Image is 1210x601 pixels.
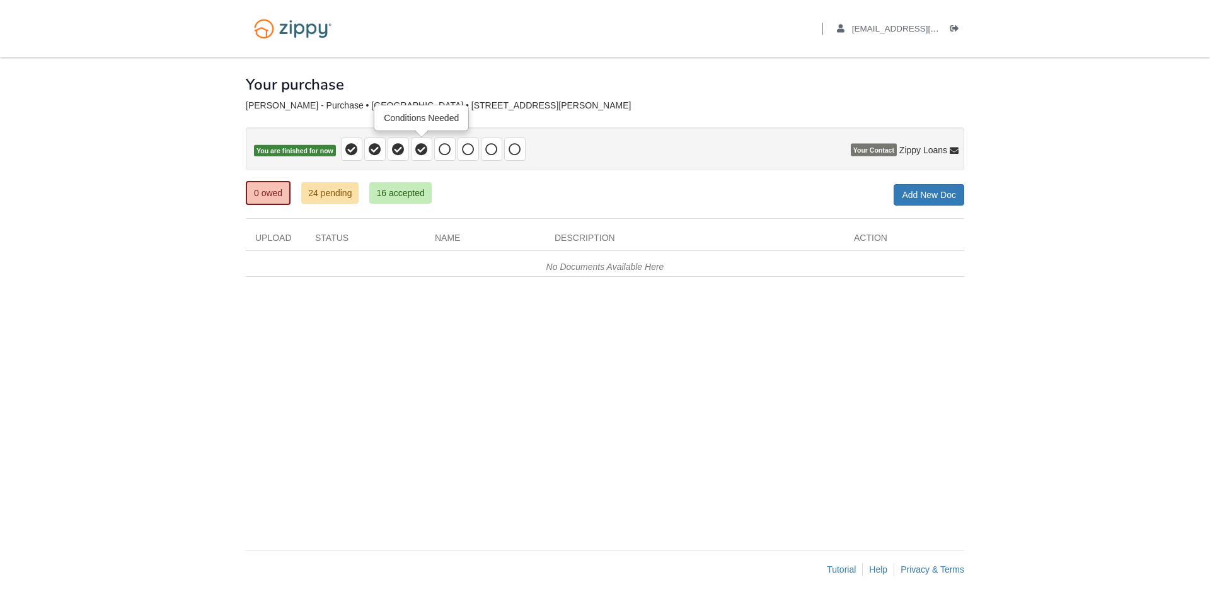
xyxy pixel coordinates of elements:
[901,564,964,575] a: Privacy & Terms
[246,76,344,93] h1: Your purchase
[899,144,947,156] span: Zippy Loans
[894,184,964,206] a: Add New Doc
[869,564,887,575] a: Help
[246,231,306,250] div: Upload
[301,182,359,204] a: 24 pending
[254,145,336,157] span: You are finished for now
[844,231,964,250] div: Action
[545,231,844,250] div: Description
[827,564,856,575] a: Tutorial
[950,24,964,37] a: Log out
[375,106,468,130] div: Conditions Needed
[851,144,897,156] span: Your Contact
[246,100,964,111] div: [PERSON_NAME] - Purchase • [GEOGRAPHIC_DATA] • [STREET_ADDRESS][PERSON_NAME]
[837,24,996,37] a: edit profile
[306,231,425,250] div: Status
[425,231,545,250] div: Name
[246,13,340,45] img: Logo
[852,24,996,33] span: aaboley88@icloud.com
[546,262,664,272] em: No Documents Available Here
[369,182,431,204] a: 16 accepted
[246,181,291,205] a: 0 owed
